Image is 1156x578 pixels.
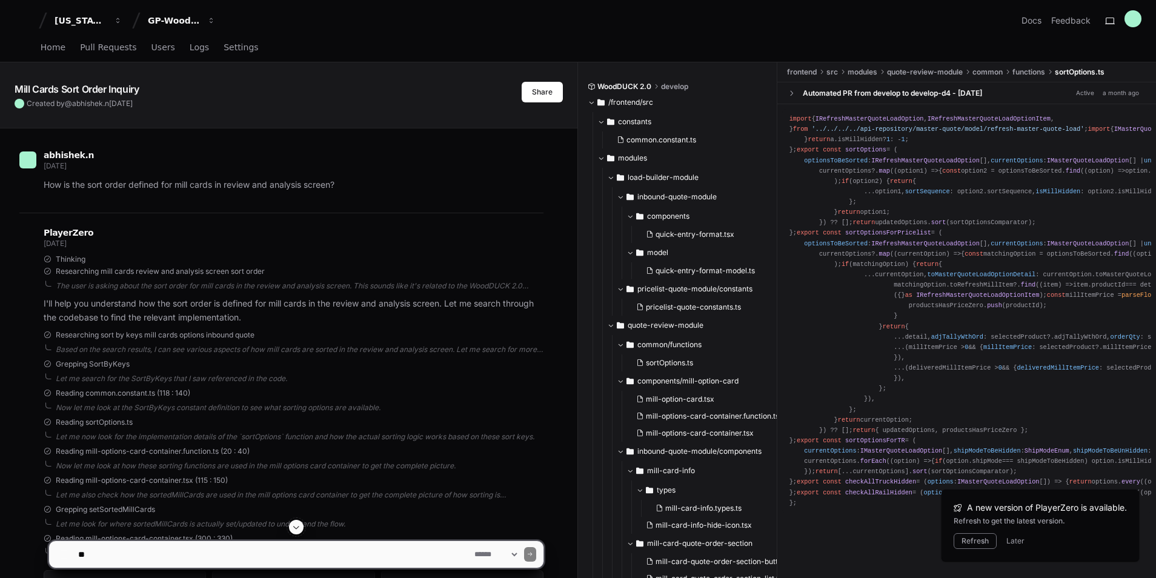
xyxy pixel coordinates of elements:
[56,490,543,500] div: Let me also check how the sortedMillCards are used in the mill options card container to get the ...
[626,461,807,480] button: mill-card-info
[954,533,997,549] button: Refresh
[905,188,950,195] span: sortSequence
[1103,88,1139,98] div: a month ago
[879,167,890,174] span: map
[631,425,790,442] button: mill-options-card-container.tsx
[998,364,1002,371] span: 0
[607,151,614,165] svg: Directory
[65,99,72,108] span: @
[957,478,1040,485] span: IMasterQuoteLoadOption
[845,489,912,496] span: checkAllRailHidden
[803,88,982,98] div: Automated PR from develop to develop-d4 - [DATE]
[838,416,860,424] span: return
[646,394,714,404] span: mill-option-card.tsx
[954,447,1021,454] span: shipModeToBeHidden
[617,318,624,333] svg: Directory
[916,291,1039,299] span: IRefreshMasterQuoteLoadOptionItem
[797,229,819,236] span: export
[72,99,109,108] span: abhishek.n
[1092,281,1125,288] span: productId
[804,240,868,247] span: optionsToBeSorted
[646,358,693,368] span: sortOptions.ts
[1055,67,1105,77] span: sortOptions.ts
[56,417,133,427] span: Reading sortOptions.ts
[44,150,94,160] span: abhishek.n
[905,291,912,299] span: as
[44,178,543,192] p: How is the sort order defined for mill cards in review and analysis screen?
[797,437,819,444] span: export
[56,388,190,398] span: Reading common.constant.ts (118 : 140)
[965,250,983,257] span: const
[607,316,788,335] button: quote-review-module
[823,146,842,153] span: const
[897,167,923,174] span: option1
[56,505,155,514] span: Grepping setSortedMillCards
[637,376,739,386] span: components/mill-option-card
[860,447,943,454] span: IMasterQuoteLoadOption
[15,83,139,95] app-text-character-animate: Mill Cards Sort Order Inquiry
[967,502,1127,514] span: A new version of PlayerZero is available.
[626,374,634,388] svg: Directory
[1047,240,1129,247] span: IMasterQuoteLoadOption
[56,359,130,369] span: Grepping SortByKeys
[151,34,175,62] a: Users
[656,266,755,276] span: quick-entry-format-model.ts
[928,115,1051,122] span: IRefreshMasterQuoteLoadOptionItem
[661,82,688,91] span: develop
[916,261,938,268] span: return
[55,15,107,27] div: [US_STATE] Pacific
[1118,489,1137,496] span: every
[636,245,643,260] svg: Directory
[883,323,905,330] span: return
[631,391,790,408] button: mill-option-card.tsx
[789,114,1144,508] div: { , , } ; { } ; { } ; = ( ) => { (a. === b. ) { a. - b. ; } a. ? : - ; }; = ( ) => { updatedOptio...
[954,516,1127,526] div: Refresh to get the latest version.
[991,240,1043,247] span: currentOptions
[641,262,780,279] button: quick-entry-format-model.ts
[797,489,819,496] span: export
[626,243,788,262] button: model
[617,335,797,354] button: common/functions
[224,34,258,62] a: Settings
[626,190,634,204] svg: Directory
[597,148,778,168] button: modules
[597,95,605,110] svg: Directory
[224,44,258,51] span: Settings
[935,457,942,465] span: if
[1017,364,1099,371] span: deliveredMillItemPrice
[50,10,127,32] button: [US_STATE] Pacific
[894,167,938,174] span: ( ) =>
[928,478,954,485] span: options
[954,489,1036,496] span: IMasterQuoteLoadOption
[44,229,93,236] span: PlayerZero
[804,157,868,164] span: optionsToBeSorted
[646,302,741,312] span: pricelist-quote-constants.ts
[1035,188,1080,195] span: isMillHidden
[879,250,890,257] span: map
[823,229,842,236] span: const
[637,284,752,294] span: pricelist-quote-module/constants
[190,44,209,51] span: Logs
[816,115,924,122] span: IRefreshMasterQuoteLoadOption
[641,517,800,534] button: mill-card-info-hide-icon.tsx
[972,457,1002,465] span: shipMode
[1021,281,1036,288] span: find
[931,219,946,226] span: sort
[838,208,860,216] span: return
[626,337,634,352] svg: Directory
[618,117,651,127] span: constants
[44,161,66,170] span: [DATE]
[626,444,634,459] svg: Directory
[797,146,819,153] span: export
[617,170,624,185] svg: Directory
[618,153,647,163] span: modules
[628,321,703,330] span: quote-review-module
[646,428,754,438] span: mill-options-card-container.tsx
[628,173,699,182] span: load-builder-module
[931,333,983,340] span: adjTallyWthOrd
[1114,250,1129,257] span: find
[651,500,800,517] button: mill-card-info.types.ts
[637,340,702,350] span: common/functions
[148,15,200,27] div: GP-WoodDuck 2.0
[1043,281,1058,288] span: item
